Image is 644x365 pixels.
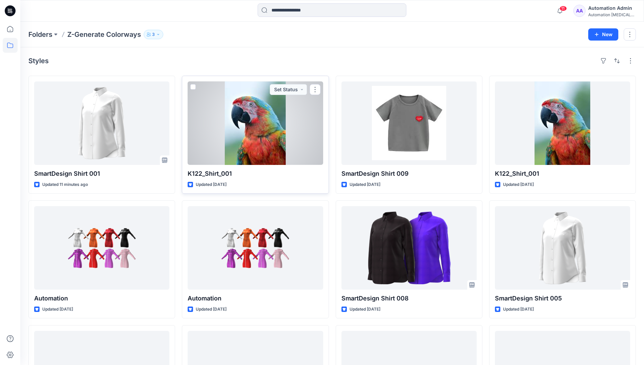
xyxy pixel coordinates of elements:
p: Updated [DATE] [503,181,534,188]
div: Automation [MEDICAL_DATA]... [588,12,636,17]
a: K122_Shirt_001 [495,81,630,165]
p: Updated [DATE] [196,306,226,313]
p: Z-Generate Colorways [67,30,141,39]
button: New [588,28,618,41]
p: SmartDesign Shirt 001 [34,169,169,178]
p: SmartDesign Shirt 008 [341,294,477,303]
div: AA [573,5,586,17]
a: SmartDesign Shirt 005 [495,206,630,290]
button: 3 [144,30,163,39]
p: Updated 11 minutes ago [42,181,88,188]
p: K122_Shirt_001 [188,169,323,178]
a: Folders [28,30,52,39]
a: K122_Shirt_001 [188,81,323,165]
a: Automation [34,206,169,290]
a: SmartDesign Shirt 009 [341,81,477,165]
p: K122_Shirt_001 [495,169,630,178]
a: Automation [188,206,323,290]
div: Automation Admin [588,4,636,12]
p: Updated [DATE] [196,181,226,188]
p: SmartDesign Shirt 005 [495,294,630,303]
p: Automation [34,294,169,303]
span: 11 [559,6,567,11]
p: 3 [152,31,155,38]
p: Automation [188,294,323,303]
p: SmartDesign Shirt 009 [341,169,477,178]
a: SmartDesign Shirt 008 [341,206,477,290]
p: Updated [DATE] [350,306,380,313]
p: Updated [DATE] [350,181,380,188]
a: SmartDesign Shirt 001 [34,81,169,165]
p: Updated [DATE] [42,306,73,313]
h4: Styles [28,57,49,65]
p: Updated [DATE] [503,306,534,313]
